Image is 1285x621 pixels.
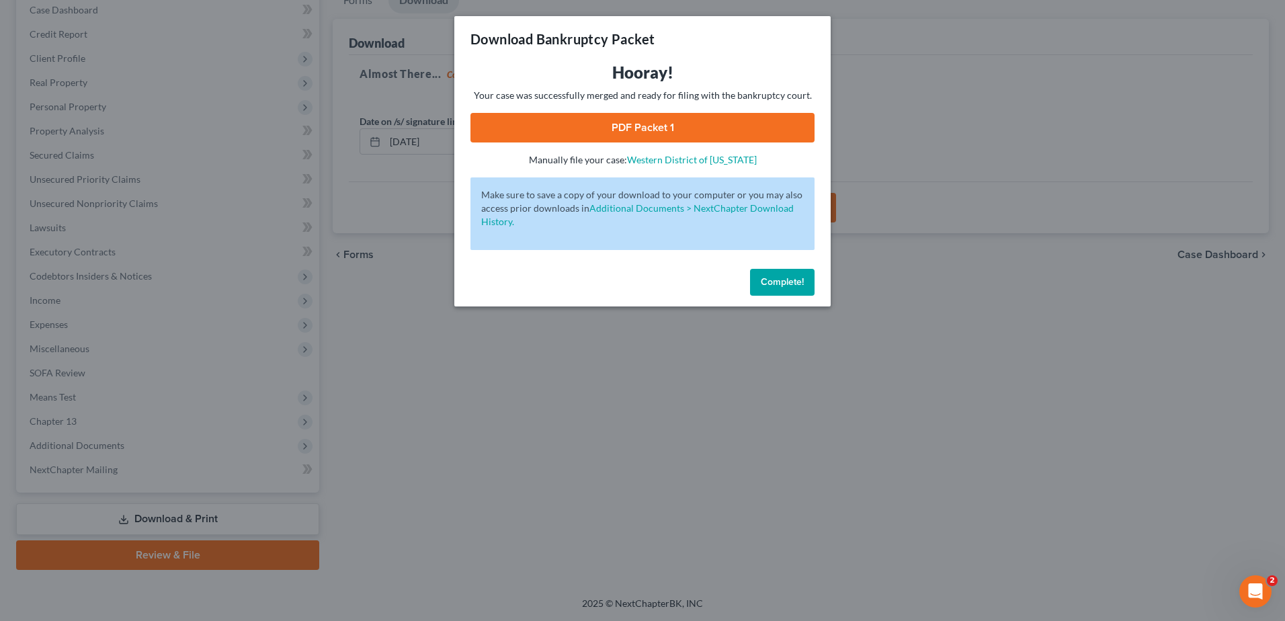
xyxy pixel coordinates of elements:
a: Western District of [US_STATE] [627,154,757,165]
a: PDF Packet 1 [470,113,815,142]
p: Your case was successfully merged and ready for filing with the bankruptcy court. [470,89,815,102]
h3: Download Bankruptcy Packet [470,30,655,48]
p: Manually file your case: [470,153,815,167]
a: Additional Documents > NextChapter Download History. [481,202,794,227]
span: Complete! [761,276,804,288]
button: Complete! [750,269,815,296]
h3: Hooray! [470,62,815,83]
iframe: Intercom live chat [1239,575,1272,608]
p: Make sure to save a copy of your download to your computer or you may also access prior downloads in [481,188,804,229]
span: 2 [1267,575,1278,586]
